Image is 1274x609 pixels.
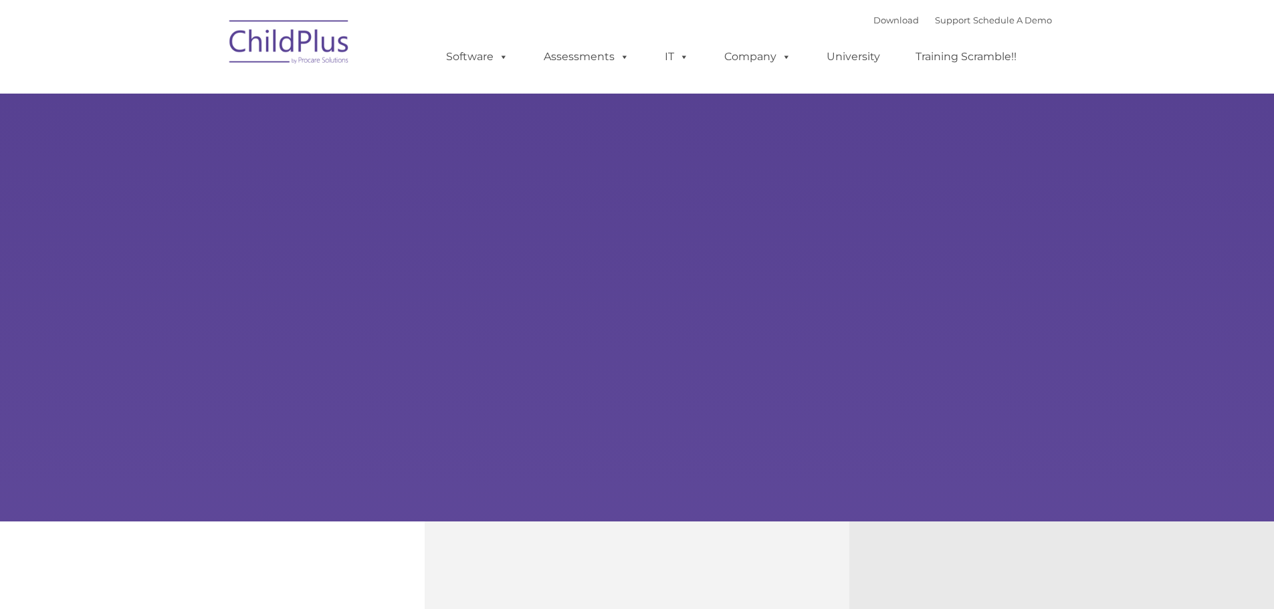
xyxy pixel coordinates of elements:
[873,15,919,25] a: Download
[873,15,1052,25] font: |
[433,43,522,70] a: Software
[935,15,970,25] a: Support
[902,43,1030,70] a: Training Scramble!!
[973,15,1052,25] a: Schedule A Demo
[813,43,893,70] a: University
[711,43,805,70] a: Company
[651,43,702,70] a: IT
[530,43,643,70] a: Assessments
[223,11,356,78] img: ChildPlus by Procare Solutions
